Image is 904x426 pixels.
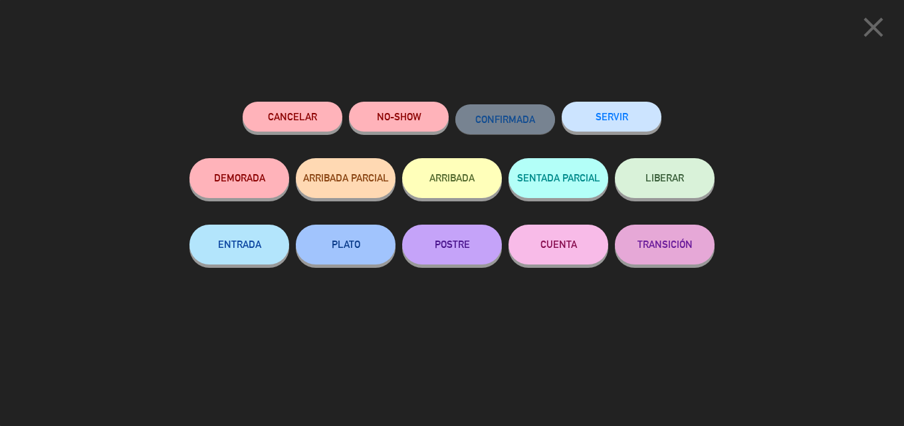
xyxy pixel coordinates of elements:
button: POSTRE [402,225,502,265]
button: CONFIRMADA [455,104,555,134]
span: LIBERAR [645,172,684,183]
button: CUENTA [508,225,608,265]
button: NO-SHOW [349,102,449,132]
button: ARRIBADA [402,158,502,198]
button: LIBERAR [615,158,715,198]
button: PLATO [296,225,395,265]
button: SERVIR [562,102,661,132]
span: ARRIBADA PARCIAL [303,172,389,183]
button: ARRIBADA PARCIAL [296,158,395,198]
button: TRANSICIÓN [615,225,715,265]
i: close [857,11,890,44]
span: CONFIRMADA [475,114,535,125]
button: ENTRADA [189,225,289,265]
button: DEMORADA [189,158,289,198]
button: Cancelar [243,102,342,132]
button: SENTADA PARCIAL [508,158,608,198]
button: close [853,10,894,49]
